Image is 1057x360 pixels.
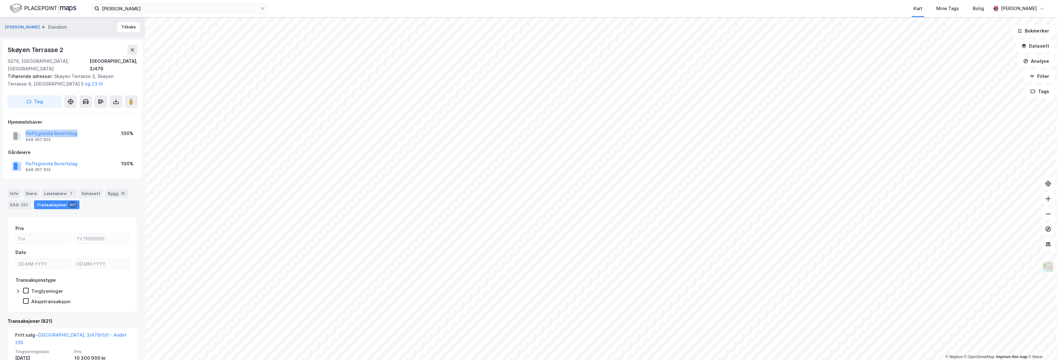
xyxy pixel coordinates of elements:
[31,298,71,304] div: Aksjetransaksjon
[1025,85,1054,98] button: Tags
[68,190,74,197] div: 7
[15,249,26,256] div: Dato
[120,190,126,197] div: 13
[973,5,984,12] div: Bolig
[79,189,103,198] div: Datasett
[5,24,41,30] button: [PERSON_NAME]
[8,57,90,73] div: 0276, [GEOGRAPHIC_DATA], [GEOGRAPHIC_DATA]
[914,5,922,12] div: Kart
[15,225,24,232] div: Pris
[68,202,77,208] div: 821
[8,317,137,325] div: Transaksjoner (821)
[1001,5,1037,12] div: [PERSON_NAME]
[936,5,959,12] div: Mine Tags
[20,202,29,208] div: 322
[74,349,130,354] span: Pris
[74,234,129,243] input: Til 11600000
[99,4,260,13] input: Søk på adresse, matrikkel, gårdeiere, leietakere eller personer
[8,73,132,88] div: Skøyen Terrasse 3, Skøyen Terrasse 4, [GEOGRAPHIC_DATA] 5
[8,74,54,79] span: Tilhørende adresser:
[26,167,51,172] div: 948 367 602
[105,189,129,198] div: Bygg
[8,95,62,108] button: Tag
[1024,70,1054,83] button: Filter
[996,355,1027,359] a: Improve this map
[1016,40,1054,52] button: Datasett
[74,259,129,269] input: DD.MM.YYYY
[1018,55,1054,68] button: Analyse
[8,200,32,209] div: ESG
[15,331,130,349] div: Fritt salg -
[10,3,76,14] img: logo.f888ab2527a4732fd821a326f86c7f29.svg
[121,160,133,168] div: 100%
[15,276,56,284] div: Transaksjonstype
[16,259,71,269] input: DD.MM.YYYY
[31,288,63,294] div: Tinglysninger
[8,45,65,55] div: Skøyen Terrasse 2
[1025,330,1057,360] div: Kontrollprogram for chat
[1025,330,1057,360] iframe: Chat Widget
[34,200,79,209] div: Transaksjoner
[1012,25,1054,37] button: Bokmerker
[964,355,995,359] a: OpenStreetMap
[121,130,133,137] div: 100%
[48,23,67,31] div: Eiendom
[90,57,137,73] div: [GEOGRAPHIC_DATA], 3/479
[16,234,71,243] input: Fra
[15,349,71,354] span: Tinglysningsdato
[945,355,963,359] a: Mapbox
[15,332,126,345] a: [GEOGRAPHIC_DATA], 3/479/0/0 - Andel 295
[8,118,137,126] div: Hjemmelshaver
[42,189,77,198] div: Leietakere
[117,22,140,32] button: Tilbake
[8,149,137,156] div: Gårdeiere
[23,189,39,198] div: Eiere
[26,137,51,142] div: 948 367 602
[8,189,21,198] div: Info
[1042,261,1054,273] img: Z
